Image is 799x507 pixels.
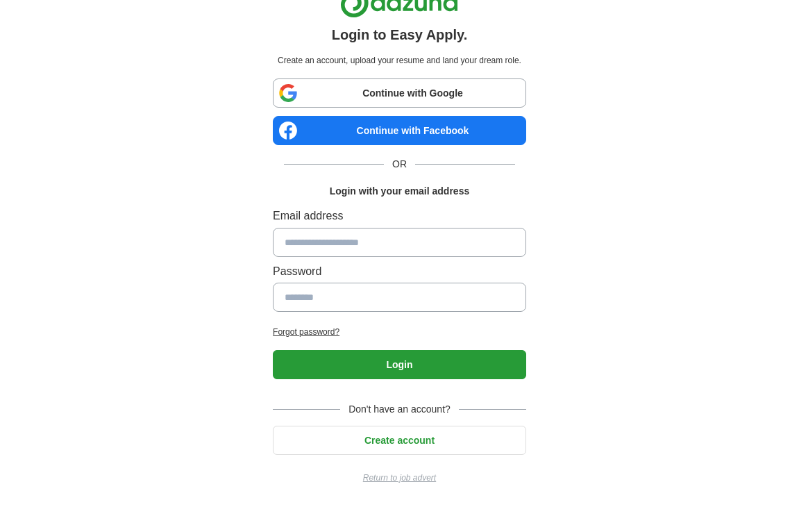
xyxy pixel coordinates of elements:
button: Create account [273,426,526,455]
h1: Login to Easy Apply. [332,24,468,46]
a: Continue with Google [273,78,526,108]
label: Email address [273,207,526,225]
p: Create an account, upload your resume and land your dream role. [276,54,523,67]
a: Forgot password? [273,326,526,339]
button: Login [273,350,526,379]
h1: Login with your email address [330,183,469,199]
a: Return to job advert [273,472,526,485]
span: Don't have an account? [340,401,459,417]
span: OR [384,156,415,172]
a: Create account [273,435,526,446]
a: Continue with Facebook [273,116,526,145]
label: Password [273,263,526,281]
